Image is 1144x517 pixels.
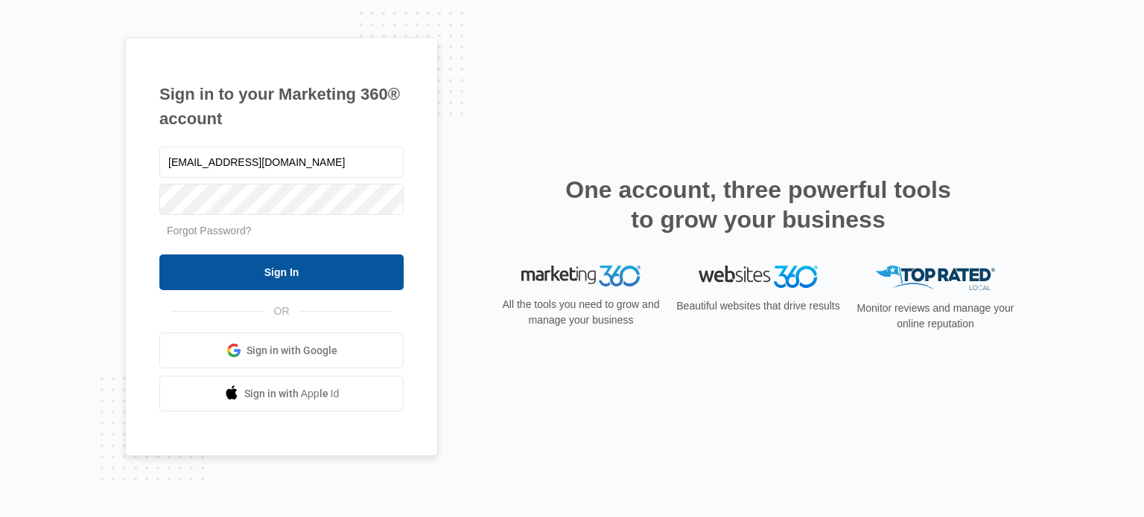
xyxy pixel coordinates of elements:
p: Beautiful websites that drive results [675,298,842,314]
img: Marketing 360 [521,266,641,286]
input: Sign In [159,254,404,290]
span: OR [264,304,300,319]
h2: One account, three powerful tools to grow your business [561,175,956,234]
img: Websites 360 [699,266,818,287]
img: Top Rated Local [876,266,995,290]
input: Email [159,147,404,178]
a: Sign in with Apple Id [159,376,404,411]
span: Sign in with Apple Id [244,386,340,402]
h1: Sign in to your Marketing 360® account [159,82,404,131]
p: Monitor reviews and manage your online reputation [852,301,1019,332]
a: Forgot Password? [167,225,252,237]
p: All the tools you need to grow and manage your business [498,297,664,328]
a: Sign in with Google [159,333,404,368]
span: Sign in with Google [247,343,337,359]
